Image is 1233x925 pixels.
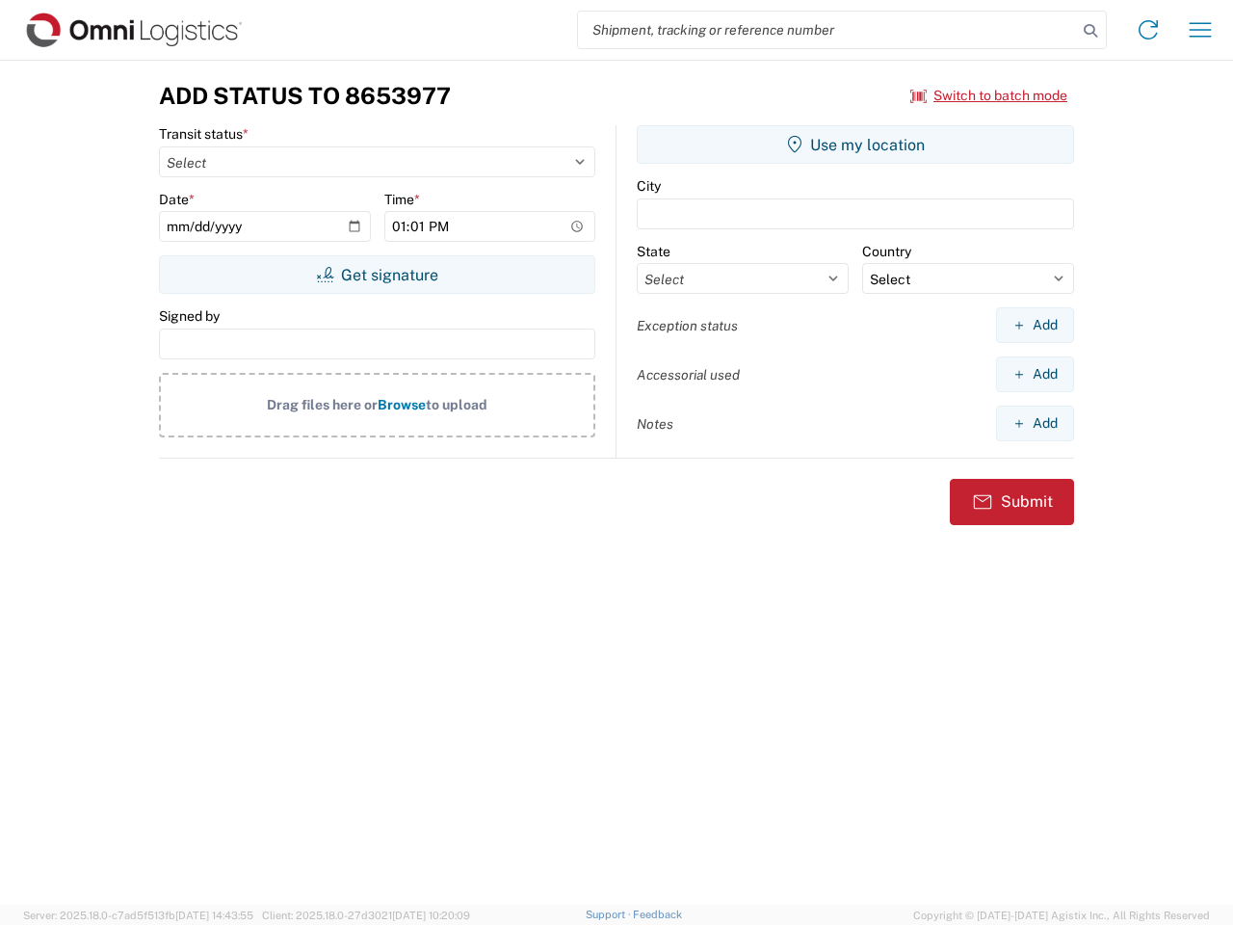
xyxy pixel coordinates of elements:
[159,255,595,294] button: Get signature
[267,397,378,412] span: Drag files here or
[159,191,195,208] label: Date
[862,243,911,260] label: Country
[392,910,470,921] span: [DATE] 10:20:09
[23,910,253,921] span: Server: 2025.18.0-c7ad5f513fb
[913,907,1210,924] span: Copyright © [DATE]-[DATE] Agistix Inc., All Rights Reserved
[262,910,470,921] span: Client: 2025.18.0-27d3021
[159,307,220,325] label: Signed by
[950,479,1074,525] button: Submit
[637,415,673,433] label: Notes
[637,177,661,195] label: City
[586,909,634,920] a: Support
[996,307,1074,343] button: Add
[578,12,1077,48] input: Shipment, tracking or reference number
[637,125,1074,164] button: Use my location
[159,125,249,143] label: Transit status
[637,366,740,383] label: Accessorial used
[378,397,426,412] span: Browse
[426,397,487,412] span: to upload
[159,82,451,110] h3: Add Status to 8653977
[633,909,682,920] a: Feedback
[910,80,1067,112] button: Switch to batch mode
[637,317,738,334] label: Exception status
[637,243,670,260] label: State
[996,406,1074,441] button: Add
[384,191,420,208] label: Time
[175,910,253,921] span: [DATE] 14:43:55
[996,357,1074,392] button: Add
